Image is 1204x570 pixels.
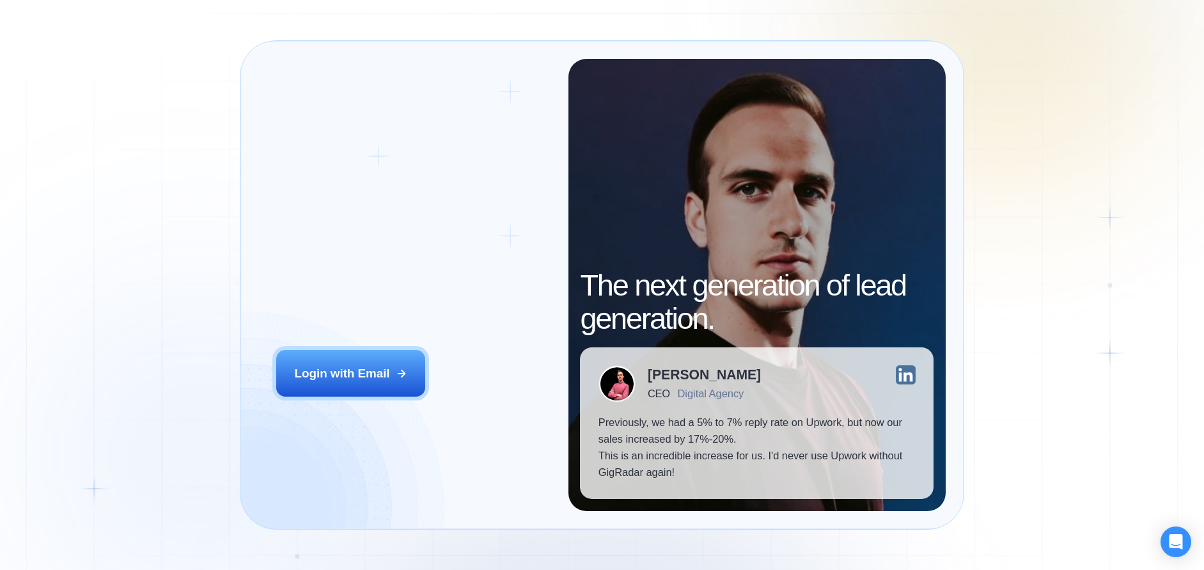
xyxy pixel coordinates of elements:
div: [PERSON_NAME] [648,368,761,381]
div: Digital Agency [677,388,744,400]
div: Login with Email [295,365,390,382]
div: Open Intercom Messenger [1161,526,1191,557]
p: Previously, we had a 5% to 7% reply rate on Upwork, but now our sales increased by 17%-20%. This ... [598,415,916,481]
h2: The next generation of lead generation. [580,269,934,335]
button: Login with Email [276,350,425,397]
div: CEO [648,388,670,400]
